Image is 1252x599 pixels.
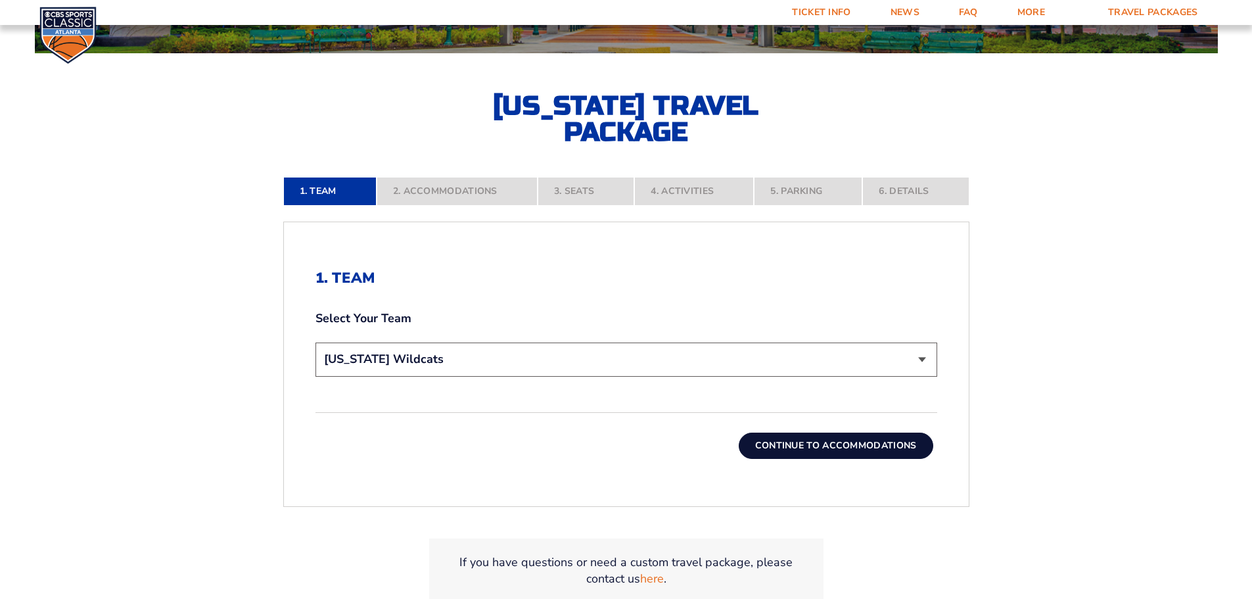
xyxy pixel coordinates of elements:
img: CBS Sports Classic [39,7,97,64]
p: If you have questions or need a custom travel package, please contact us . [445,554,808,587]
button: Continue To Accommodations [739,433,933,459]
h2: [US_STATE] Travel Package [482,93,771,145]
a: here [640,571,664,587]
label: Select Your Team [315,310,937,327]
h2: 1. Team [315,270,937,287]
